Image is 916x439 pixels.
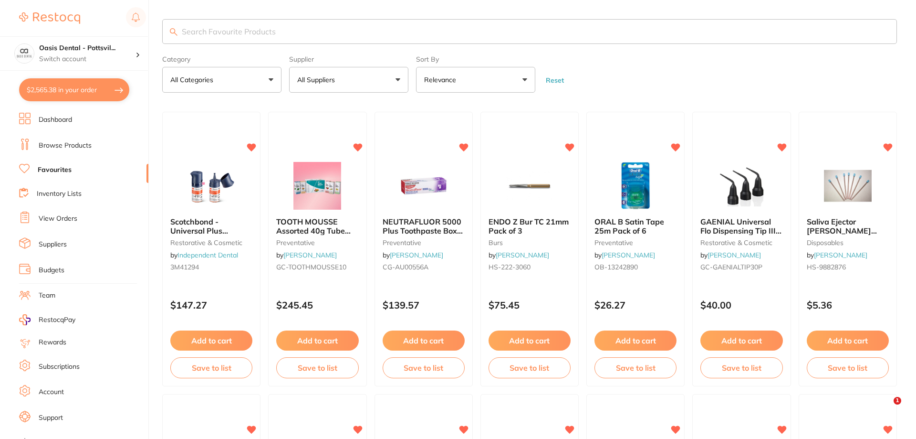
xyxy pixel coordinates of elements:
[807,263,846,271] span: HS-9882876
[807,217,877,253] span: Saliva Ejector [PERSON_NAME] Clear with Blue Tip 15cm Pk100
[543,76,567,85] button: Reset
[817,162,879,210] img: Saliva Ejector HENRY SCHEIN Clear with Blue Tip 15cm Pk100
[594,331,677,351] button: Add to cart
[711,162,773,210] img: GAENIAL Universal Flo Dispensing Tip III Plastic x30
[39,315,75,325] span: RestocqPay
[594,239,677,246] small: preventative
[170,357,252,378] button: Save to list
[700,251,761,259] span: by
[496,251,549,259] a: [PERSON_NAME]
[170,300,252,311] p: $147.27
[39,115,72,125] a: Dashboard
[177,251,238,259] a: Independent Dental
[700,357,782,378] button: Save to list
[814,251,867,259] a: [PERSON_NAME]
[15,44,34,63] img: Oasis Dental - Pottsville
[807,331,889,351] button: Add to cart
[489,263,531,271] span: HS-222-3060
[383,239,465,246] small: preventative
[19,314,75,325] a: RestocqPay
[594,217,664,235] span: ORAL B Satin Tape 25m Pack of 6
[604,162,666,210] img: ORAL B Satin Tape 25m Pack of 6
[289,55,408,63] label: Supplier
[383,217,463,244] span: NEUTRAFLUOR 5000 Plus Toothpaste Box 12 x 56g Tubes
[37,189,82,199] a: Inventory Lists
[170,239,252,246] small: restorative & cosmetic
[807,251,867,259] span: by
[289,67,408,93] button: All Suppliers
[170,331,252,351] button: Add to cart
[489,357,571,378] button: Save to list
[297,75,339,85] p: All Suppliers
[416,55,535,63] label: Sort By
[383,357,465,378] button: Save to list
[276,217,351,253] span: TOOTH MOUSSE Assorted 40g Tube 2xStraw Van Mint Melon Tfrutti
[708,251,761,259] a: [PERSON_NAME]
[390,251,443,259] a: [PERSON_NAME]
[700,263,762,271] span: GC-GAENIALTIP30P
[276,217,358,235] b: TOOTH MOUSSE Assorted 40g Tube 2xStraw Van Mint Melon Tfrutti
[594,357,677,378] button: Save to list
[39,240,67,249] a: Suppliers
[39,362,80,372] a: Subscriptions
[489,331,571,351] button: Add to cart
[602,251,655,259] a: [PERSON_NAME]
[276,357,358,378] button: Save to list
[383,300,465,311] p: $139.57
[39,338,66,347] a: Rewards
[594,263,638,271] span: OB-13242890
[276,331,358,351] button: Add to cart
[39,413,63,423] a: Support
[170,75,217,85] p: All Categories
[39,141,92,150] a: Browse Products
[38,165,72,175] a: Favourites
[283,251,337,259] a: [PERSON_NAME]
[416,67,535,93] button: Relevance
[894,397,901,405] span: 1
[170,263,199,271] span: 3M41294
[489,217,571,235] b: ENDO Z Bur TC 21mm Pack of 3
[807,357,889,378] button: Save to list
[276,300,358,311] p: $245.45
[489,251,549,259] span: by
[594,300,677,311] p: $26.27
[700,300,782,311] p: $40.00
[39,291,55,300] a: Team
[807,217,889,235] b: Saliva Ejector HENRY SCHEIN Clear with Blue Tip 15cm Pk100
[39,214,77,224] a: View Orders
[180,162,242,210] img: Scotchbond - Universal Plus Adhesive(Single) **Buy 3 Receive 1 x Filtek XTE Universal Refill Caps...
[170,217,252,235] b: Scotchbond - Universal Plus Adhesive(Single) **Buy 3 Receive 1 x Filtek XTE Universal Refill Caps...
[594,251,655,259] span: by
[19,314,31,325] img: RestocqPay
[19,12,80,24] img: Restocq Logo
[383,331,465,351] button: Add to cart
[19,78,129,101] button: $2,565.38 in your order
[276,263,346,271] span: GC-TOOTHMOUSSE10
[162,55,281,63] label: Category
[383,263,428,271] span: CG-AU00556A
[286,162,348,210] img: TOOTH MOUSSE Assorted 40g Tube 2xStraw Van Mint Melon Tfrutti
[874,397,897,420] iframe: Intercom live chat
[489,217,569,235] span: ENDO Z Bur TC 21mm Pack of 3
[19,7,80,29] a: Restocq Logo
[489,239,571,246] small: burs
[276,251,337,259] span: by
[807,239,889,246] small: disposables
[383,251,443,259] span: by
[499,162,561,210] img: ENDO Z Bur TC 21mm Pack of 3
[700,331,782,351] button: Add to cart
[700,239,782,246] small: restorative & cosmetic
[276,239,358,246] small: preventative
[807,300,889,311] p: $5.36
[39,266,64,275] a: Budgets
[39,54,135,64] p: Switch account
[424,75,460,85] p: Relevance
[700,217,782,235] b: GAENIAL Universal Flo Dispensing Tip III Plastic x30
[39,43,135,53] h4: Oasis Dental - Pottsville
[489,300,571,311] p: $75.45
[383,217,465,235] b: NEUTRAFLUOR 5000 Plus Toothpaste Box 12 x 56g Tubes
[594,217,677,235] b: ORAL B Satin Tape 25m Pack of 6
[393,162,455,210] img: NEUTRAFLUOR 5000 Plus Toothpaste Box 12 x 56g Tubes
[170,251,238,259] span: by
[700,217,781,244] span: GAENIAL Universal Flo Dispensing Tip III Plastic x30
